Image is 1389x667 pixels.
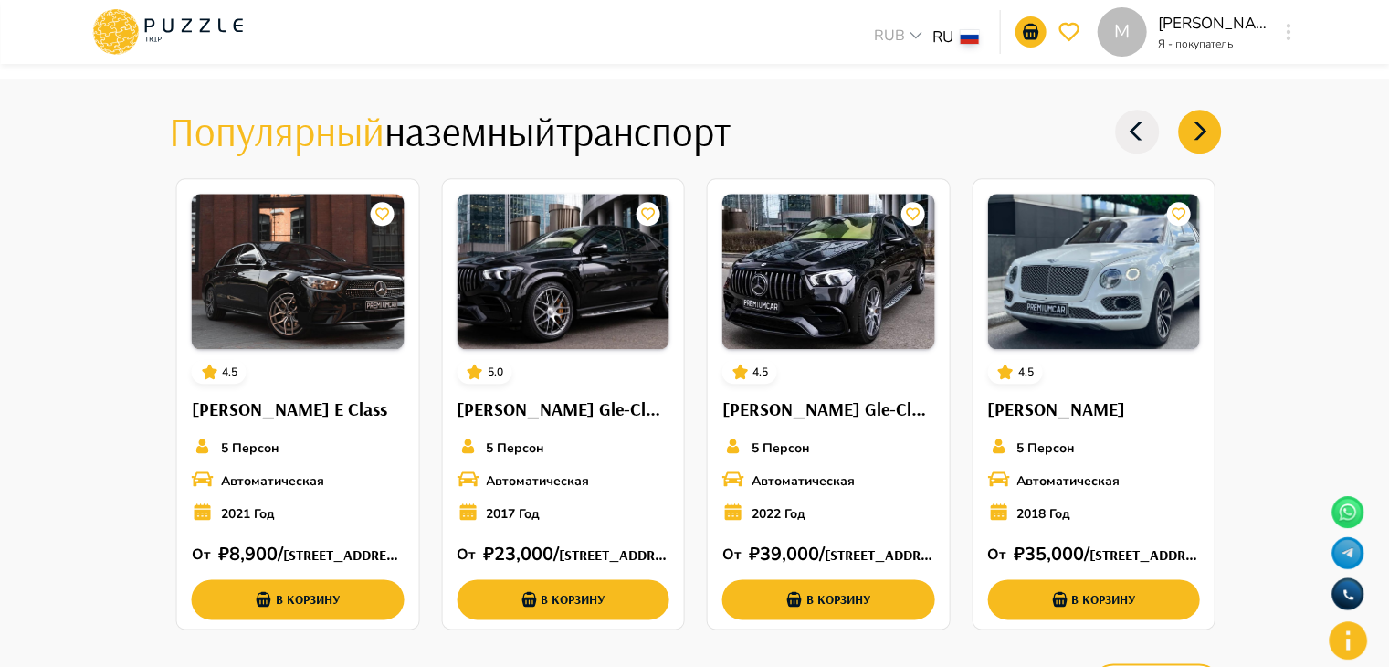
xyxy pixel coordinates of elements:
[1014,541,1025,568] p: ₽
[1166,202,1190,226] button: card_icons
[553,541,559,568] p: /
[1158,12,1268,36] p: [PERSON_NAME] undefined
[901,202,925,226] button: card_icons
[462,359,488,385] button: card_icons
[486,471,589,491] p: Автоматическая
[192,395,405,424] h6: [PERSON_NAME] E Class
[1016,471,1120,491] p: Автоматическая
[749,541,760,568] p: ₽
[278,541,283,568] p: /
[222,364,237,380] p: 4.5
[559,544,669,567] h6: [STREET_ADDRESS]
[457,194,669,349] img: PuzzleTrip
[169,105,384,156] span: Популярный
[727,359,752,385] button: card_icons
[987,194,1200,349] img: PuzzleTrip
[1016,504,1070,524] p: 2018 Год
[993,359,1018,385] button: card_icons
[722,395,935,424] h6: [PERSON_NAME] Gle-Class
[932,26,953,49] p: RU
[192,579,405,619] button: В корзину
[486,439,544,458] p: 5 Персон
[488,364,503,380] p: 5.0
[722,544,749,566] p: От
[752,471,855,491] p: Автоматическая
[961,30,979,44] img: lang
[1098,7,1147,57] div: M
[987,579,1200,619] button: В корзину
[169,106,990,157] h4: наземный транспорт
[221,471,324,491] p: Автоматическая
[760,541,819,568] p: 39,000
[229,541,278,568] p: 8,900
[722,579,935,619] button: В корзину
[752,504,805,524] p: 2022 Год
[218,541,229,568] p: ₽
[752,439,810,458] p: 5 Персон
[1084,541,1089,568] p: /
[1158,36,1268,52] p: Я - покупатель
[192,544,218,566] p: От
[1025,541,1084,568] p: 35,000
[221,504,275,524] p: 2021 Год
[722,194,935,349] img: PuzzleTrip
[1016,439,1075,458] p: 5 Персон
[486,504,540,524] p: 2017 Год
[283,544,405,567] h6: [STREET_ADDRESS]
[371,202,395,226] button: card_icons
[752,364,768,380] p: 4.5
[868,25,932,51] div: RUB
[457,544,483,566] p: От
[819,541,825,568] p: /
[987,544,1014,566] p: От
[494,541,553,568] p: 23,000
[987,395,1200,424] h6: [PERSON_NAME]
[636,202,659,226] button: card_icons
[1054,16,1085,48] button: favorite
[192,194,405,349] img: PuzzleTrip
[1015,16,1047,48] button: notifications
[1089,544,1200,567] h6: [STREET_ADDRESS]
[483,541,494,568] p: ₽
[825,544,935,567] h6: [STREET_ADDRESS]
[457,579,669,619] button: В корзину
[1018,364,1034,380] p: 4.5
[457,395,669,424] h6: [PERSON_NAME] Gle-Class
[221,439,279,458] p: 5 Персон
[196,359,222,385] button: card_icons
